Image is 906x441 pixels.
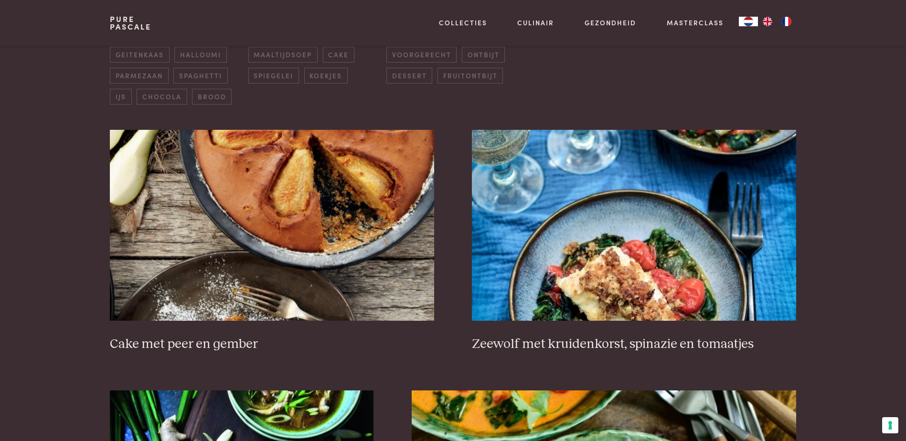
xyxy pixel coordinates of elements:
[437,68,503,84] span: fruitontbijt
[110,130,434,352] a: Cake met peer en gember Cake met peer en gember
[248,68,299,84] span: spiegelei
[386,68,432,84] span: dessert
[192,89,232,105] span: brood
[174,47,226,63] span: halloumi
[777,17,796,26] a: FR
[739,17,796,26] aside: Language selected: Nederlands
[739,17,758,26] a: NL
[758,17,777,26] a: EN
[585,18,636,28] a: Gezondheid
[882,417,898,433] button: Uw voorkeuren voor toestemming voor trackingtechnologieën
[110,336,434,353] h3: Cake met peer en gember
[758,17,796,26] ul: Language list
[110,68,168,84] span: parmezaan
[137,89,187,105] span: chocola
[323,47,354,63] span: cake
[472,336,796,353] h3: Zeewolf met kruidenkorst, spinazie en tomaatjes
[248,47,318,63] span: maaltijdsoep
[173,68,227,84] span: spaghetti
[462,47,505,63] span: ontbijt
[386,47,457,63] span: voorgerecht
[304,68,348,84] span: koekjes
[739,17,758,26] div: Language
[667,18,724,28] a: Masterclass
[110,47,169,63] span: geitenkaas
[110,130,434,321] img: Cake met peer en gember
[472,130,796,352] a: Zeewolf met kruidenkorst, spinazie en tomaatjes Zeewolf met kruidenkorst, spinazie en tomaatjes
[110,15,151,31] a: PurePascale
[110,89,131,105] span: ijs
[517,18,554,28] a: Culinair
[439,18,487,28] a: Collecties
[472,130,796,321] img: Zeewolf met kruidenkorst, spinazie en tomaatjes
